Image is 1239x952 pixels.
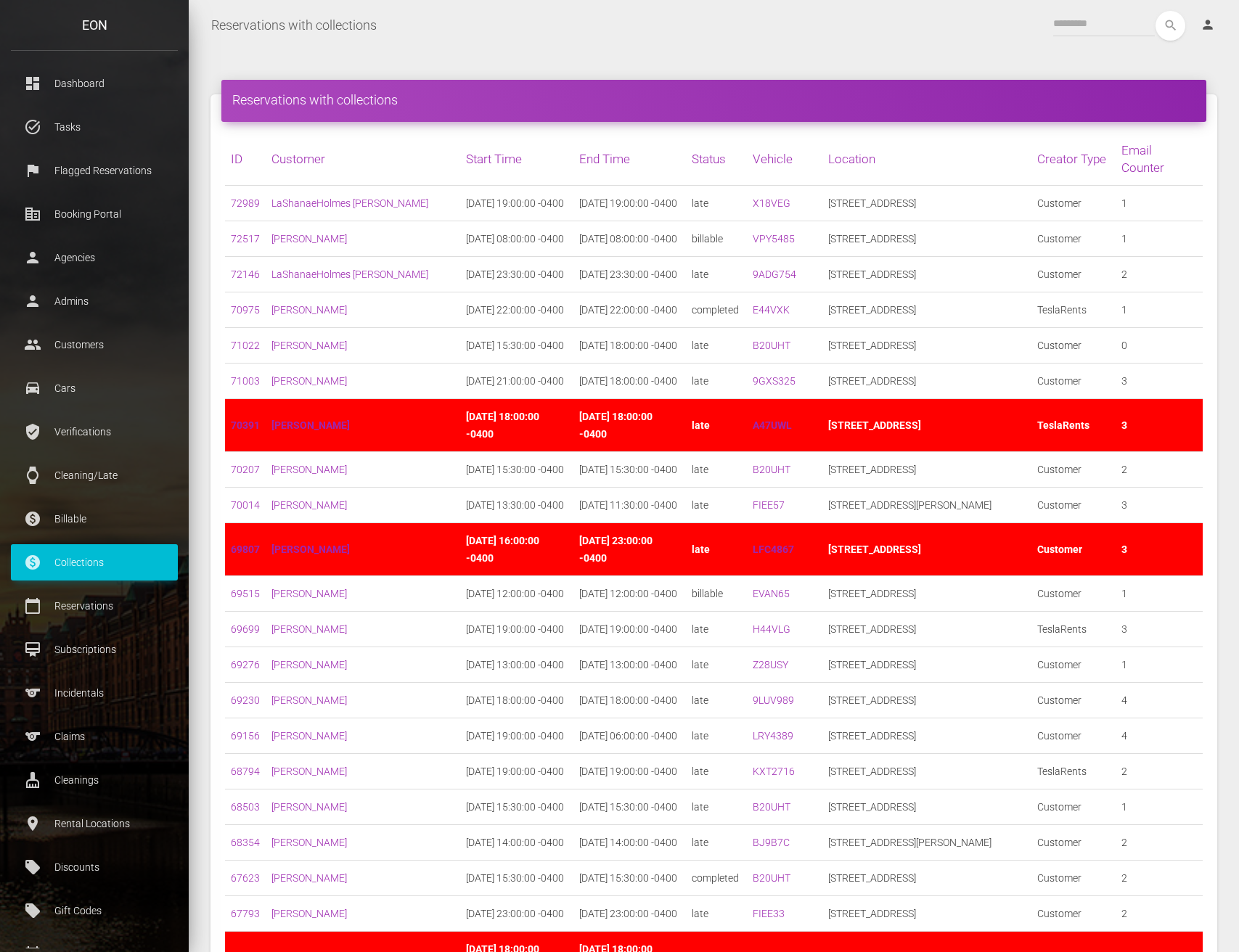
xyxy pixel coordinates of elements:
[231,499,260,511] a: 70014
[573,754,687,789] td: [DATE] 19:00:00 -0400
[822,133,1031,186] th: Location
[22,508,167,530] p: Billable
[1116,133,1203,186] th: Email Counter
[231,543,260,555] a: 69807
[11,849,178,885] a: local_offer Discounts
[1201,17,1215,32] i: person
[822,861,1031,896] td: [STREET_ADDRESS]
[271,499,347,511] a: [PERSON_NAME]
[11,65,178,102] a: dashboard Dashboard
[271,694,347,706] a: [PERSON_NAME]
[11,327,178,363] a: people Customers
[573,292,687,328] td: [DATE] 22:00:00 -0400
[686,186,747,221] td: late
[822,896,1031,932] td: [STREET_ADDRESS]
[747,133,822,186] th: Vehicle
[271,340,347,351] a: [PERSON_NAME]
[573,488,687,523] td: [DATE] 11:30:00 -0400
[753,304,790,316] a: E44VXK
[271,801,347,813] a: [PERSON_NAME]
[460,612,573,647] td: [DATE] 19:00:00 -0400
[1031,789,1116,825] td: Customer
[22,464,167,486] p: Cleaning/Late
[822,452,1031,488] td: [STREET_ADDRESS]
[822,683,1031,718] td: [STREET_ADDRESS]
[22,900,167,922] p: Gift Codes
[22,377,167,399] p: Cars
[22,769,167,791] p: Cleanings
[822,399,1031,452] td: [STREET_ADDRESS]
[686,718,747,754] td: late
[1116,612,1203,647] td: 3
[573,221,687,257] td: [DATE] 08:00:00 -0400
[686,364,747,399] td: late
[1031,292,1116,328] td: TeslaRents
[271,464,347,475] a: [PERSON_NAME]
[1031,399,1116,452] td: TeslaRents
[1031,452,1116,488] td: Customer
[1031,612,1116,647] td: TeslaRents
[1031,825,1116,861] td: Customer
[231,694,260,706] a: 69230
[231,623,260,635] a: 69699
[1031,328,1116,364] td: Customer
[822,523,1031,576] td: [STREET_ADDRESS]
[1116,896,1203,932] td: 2
[22,116,167,138] p: Tasks
[22,73,167,94] p: Dashboard
[460,328,573,364] td: [DATE] 15:30:00 -0400
[1031,718,1116,754] td: Customer
[686,328,747,364] td: late
[686,647,747,683] td: late
[460,896,573,932] td: [DATE] 23:00:00 -0400
[460,257,573,292] td: [DATE] 23:30:00 -0400
[753,908,785,919] a: FIEE33
[822,221,1031,257] td: [STREET_ADDRESS]
[686,576,747,612] td: billable
[231,730,260,742] a: 69156
[822,718,1031,754] td: [STREET_ADDRESS]
[822,825,1031,861] td: [STREET_ADDRESS][PERSON_NAME]
[1031,133,1116,186] th: Creator Type
[271,730,347,742] a: [PERSON_NAME]
[822,257,1031,292] td: [STREET_ADDRESS]
[1116,221,1203,257] td: 1
[11,414,178,450] a: verified_user Verifications
[460,576,573,612] td: [DATE] 12:00:00 -0400
[271,375,347,387] a: [PERSON_NAME]
[686,292,747,328] td: completed
[460,718,573,754] td: [DATE] 19:00:00 -0400
[231,766,260,777] a: 68794
[1116,754,1203,789] td: 2
[573,825,687,861] td: [DATE] 14:00:00 -0400
[231,419,260,431] a: 70391
[271,197,428,209] a: LaShanaeHolmes [PERSON_NAME]
[11,762,178,798] a: cleaning_services Cleanings
[573,364,687,399] td: [DATE] 18:00:00 -0400
[686,399,747,452] td: late
[573,452,687,488] td: [DATE] 15:30:00 -0400
[231,304,260,316] a: 70975
[1031,861,1116,896] td: Customer
[22,726,167,747] p: Claims
[822,754,1031,789] td: [STREET_ADDRESS]
[271,233,347,245] a: [PERSON_NAME]
[1031,754,1116,789] td: TeslaRents
[753,659,788,670] a: Z28USY
[11,457,178,493] a: watch Cleaning/Late
[753,375,796,387] a: 9GXS325
[271,268,428,280] a: LaShanaeHolmes [PERSON_NAME]
[573,683,687,718] td: [DATE] 18:00:00 -0400
[1031,647,1116,683] td: Customer
[1116,647,1203,683] td: 1
[22,290,167,312] p: Admins
[1116,861,1203,896] td: 2
[460,186,573,221] td: [DATE] 19:00:00 -0400
[211,7,377,44] a: Reservations with collections
[460,221,573,257] td: [DATE] 08:00:00 -0400
[753,588,790,599] a: EVAN65
[460,364,573,399] td: [DATE] 21:00:00 -0400
[460,523,573,576] td: [DATE] 16:00:00 -0400
[460,452,573,488] td: [DATE] 15:30:00 -0400
[753,340,790,351] a: B20UHT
